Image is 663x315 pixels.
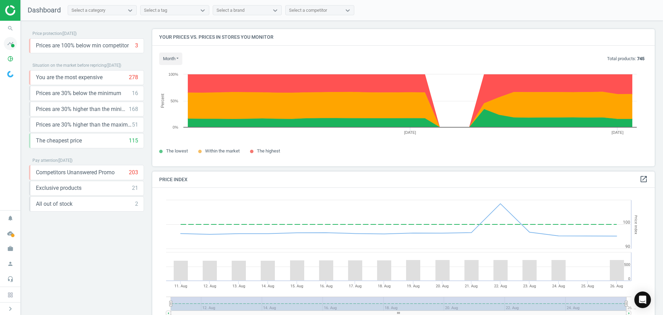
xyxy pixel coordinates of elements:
text: 100 [623,220,630,225]
h4: Your prices vs. prices in stores you monitor [152,29,655,45]
i: search [4,22,17,35]
text: 0 [628,277,630,281]
i: cloud_done [4,227,17,240]
img: wGWNvw8QSZomAAAAABJRU5ErkJggg== [7,71,13,77]
div: 203 [129,169,138,176]
img: ajHJNr6hYgQAAAAASUVORK5CYII= [5,5,54,16]
tspan: 19. Aug [407,284,420,288]
text: 500 [624,262,630,267]
tspan: 26. Aug [610,284,623,288]
text: 0% [173,125,178,129]
i: work [4,242,17,255]
p: Total products: [607,56,644,62]
tspan: 14. Aug [261,284,274,288]
i: notifications [4,212,17,225]
tspan: 18. Aug [378,284,391,288]
span: Pay attention [32,158,58,163]
div: Select a tag [144,7,167,13]
tspan: 23. Aug [523,284,536,288]
a: open_in_new [640,175,648,184]
tspan: 24. Aug [552,284,565,288]
span: Prices are 30% higher than the maximal [36,121,132,129]
div: 51 [132,121,138,129]
tspan: 13. Aug [232,284,245,288]
tspan: [DATE] [404,130,416,135]
b: 745 [637,56,644,61]
div: 168 [129,105,138,113]
div: 2 [135,200,138,208]
span: Competitors Unanswered Promo [36,169,115,176]
tspan: [DATE] [612,130,624,135]
span: The highest [257,148,280,154]
tspan: 25. Aug [581,284,594,288]
i: person [4,257,17,270]
span: Within the market [205,148,240,154]
i: timeline [4,37,17,50]
span: Price protection [32,31,62,36]
span: Exclusive products [36,184,81,192]
tspan: 26. … [627,306,636,310]
i: pie_chart_outlined [4,52,17,65]
tspan: 12. Aug [203,284,216,288]
button: month [159,53,182,65]
i: chevron_right [6,305,15,313]
tspan: 22. Aug [494,284,507,288]
span: The lowest [166,148,188,154]
button: chevron_right [2,304,19,313]
span: The cheapest price [36,137,82,145]
span: ( [DATE] ) [62,31,77,36]
tspan: 21. Aug [465,284,478,288]
span: All out of stock [36,200,73,208]
div: 3 [135,42,138,49]
div: Select a competitor [289,7,327,13]
text: 50% [171,99,178,103]
tspan: 16. Aug [320,284,333,288]
span: Prices are 30% higher than the minimum [36,105,129,113]
text: 100% [169,72,178,76]
tspan: Percent [160,93,165,108]
h4: Price Index [152,172,655,188]
tspan: 15. Aug [290,284,303,288]
span: ( [DATE] ) [58,158,73,163]
div: 278 [129,74,138,81]
text: 90 [625,244,630,249]
tspan: 20. Aug [436,284,449,288]
span: ( [DATE] ) [106,63,121,68]
tspan: Price Index [634,215,638,234]
div: 115 [129,137,138,145]
i: open_in_new [640,175,648,183]
span: Prices are 30% below the minimum [36,90,121,97]
tspan: 17. Aug [349,284,362,288]
div: Select a brand [217,7,244,13]
div: Select a category [71,7,105,13]
span: Situation on the market before repricing [32,63,106,68]
span: Prices are 100% below min competitor [36,42,129,49]
span: Dashboard [28,6,61,14]
span: You are the most expensive [36,74,103,81]
i: headset_mic [4,272,17,286]
div: 21 [132,184,138,192]
div: 16 [132,90,138,97]
tspan: 11. Aug [174,284,187,288]
div: Open Intercom Messenger [634,291,651,308]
